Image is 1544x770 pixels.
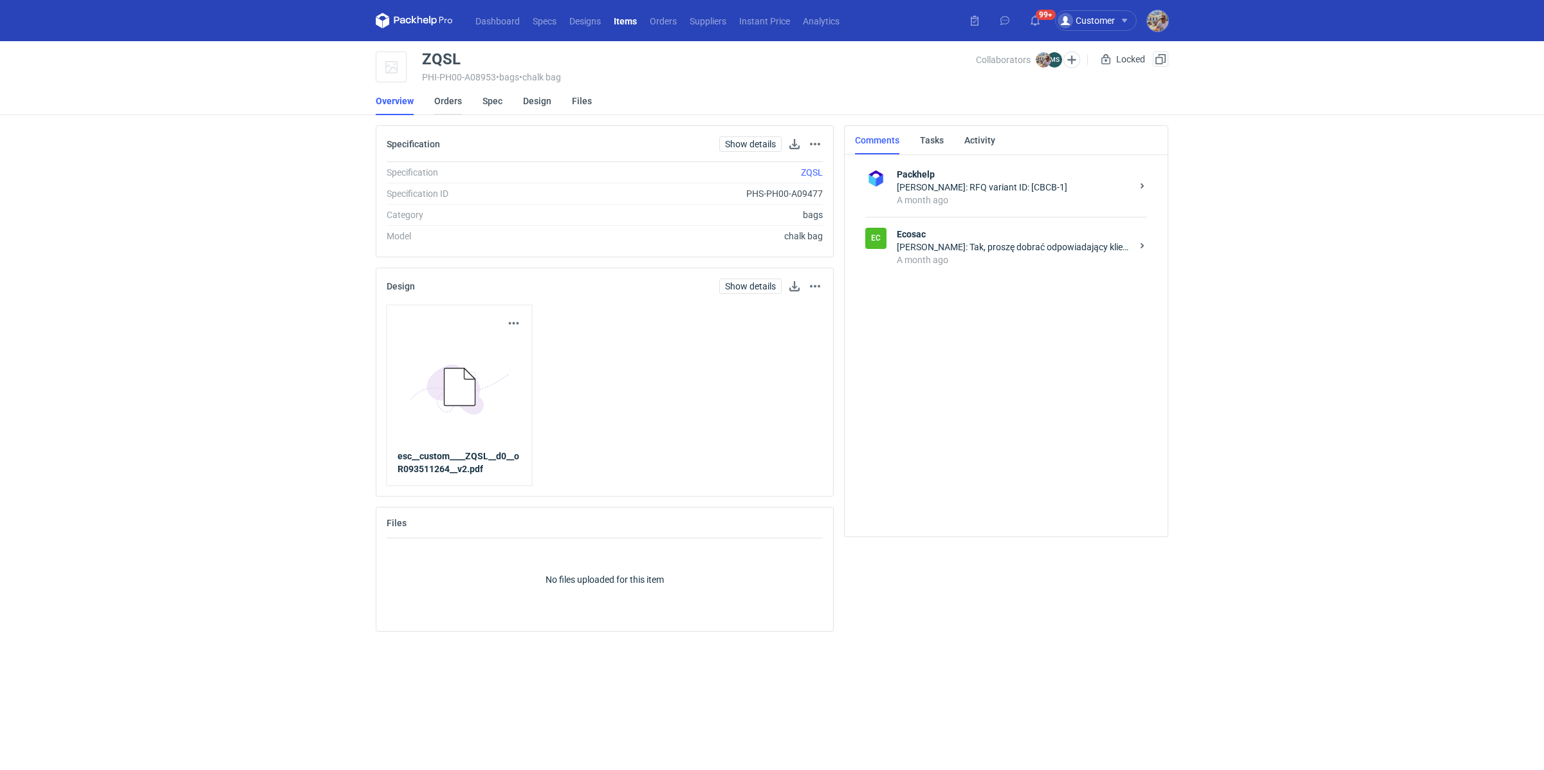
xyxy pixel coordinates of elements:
[387,230,561,243] div: Model
[1153,51,1168,67] button: Duplicate Item
[561,230,823,243] div: chalk bag
[526,13,563,28] a: Specs
[506,316,522,331] button: Actions
[787,279,802,294] button: Download design
[719,279,782,294] a: Show details
[607,13,643,28] a: Items
[897,253,1132,266] div: A month ago
[683,13,733,28] a: Suppliers
[920,126,944,154] a: Tasks
[482,87,502,115] a: Spec
[976,55,1031,65] span: Collaborators
[865,168,887,189] img: Packhelp
[561,187,823,200] div: PHS-PH00-A09477
[1055,10,1147,31] button: Customer
[796,13,846,28] a: Analytics
[496,72,519,82] span: • bags
[1036,52,1051,68] img: Michał Palasek
[376,13,453,28] svg: Packhelp Pro
[1047,52,1062,68] figcaption: MS
[422,51,461,67] div: ZQSL
[387,166,561,179] div: Specification
[523,87,551,115] a: Design
[897,194,1132,206] div: A month ago
[643,13,683,28] a: Orders
[398,451,519,474] strong: esc__custom____ZQSL__d0__oR093511264__v2.pdf
[897,241,1132,253] div: [PERSON_NAME]: Tak, proszę dobrać odpowiadający klientowi ostatecznemu odcień imitujący omawiany ...
[865,228,887,249] div: Ecosac
[563,13,607,28] a: Designs
[387,139,440,149] h2: Specification
[897,168,1132,181] strong: Packhelp
[561,208,823,221] div: bags
[733,13,796,28] a: Instant Price
[964,126,995,154] a: Activity
[787,136,802,152] button: Download specification
[434,87,462,115] a: Orders
[387,208,561,221] div: Category
[469,13,526,28] a: Dashboard
[519,72,561,82] span: • chalk bag
[807,136,823,152] button: Actions
[897,181,1132,194] div: [PERSON_NAME]: RFQ variant ID: [CBCB-1]
[1098,51,1148,67] div: Locked
[897,228,1132,241] strong: Ecosac
[387,187,561,200] div: Specification ID
[865,228,887,249] figcaption: Ec
[719,136,782,152] a: Show details
[1063,51,1080,68] button: Edit collaborators
[1058,13,1115,28] div: Customer
[387,281,415,291] h2: Design
[387,518,407,528] h2: Files
[855,126,899,154] a: Comments
[572,87,592,115] a: Files
[807,279,823,294] button: Actions
[1147,10,1168,32] img: Michał Palasek
[376,87,414,115] a: Overview
[398,450,522,475] a: esc__custom____ZQSL__d0__oR093511264__v2.pdf
[546,573,664,586] p: No files uploaded for this item
[801,167,823,178] a: ZQSL
[422,72,976,82] div: PHI-PH00-A08953
[1025,10,1045,31] button: 99+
